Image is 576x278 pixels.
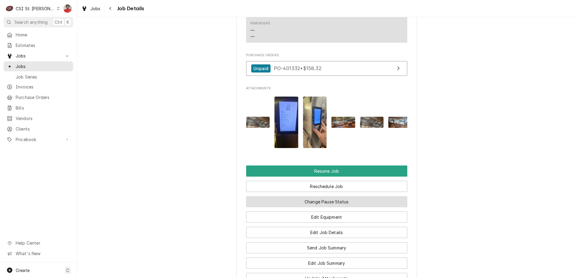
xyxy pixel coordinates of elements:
[4,103,73,113] a: Bills
[303,97,327,148] img: v0S1k8PSbCfv5c3cST7E
[4,134,73,144] a: Go to Pricebook
[388,117,412,128] img: tYMQuzFET2mtPZHeP3Ki
[246,177,407,192] div: Button Group Row
[250,33,255,40] div: —
[16,268,30,273] span: Create
[16,105,70,111] span: Bills
[67,19,69,25] span: K
[16,84,70,90] span: Invoices
[246,86,407,91] span: Attachments
[4,238,73,248] a: Go to Help Center
[63,4,72,13] div: NF
[4,113,73,123] a: Vendors
[16,32,70,38] span: Home
[274,65,321,71] span: PO-401332 • $158.32
[246,2,407,46] div: Client Contact List
[16,5,55,12] div: CSI St. [PERSON_NAME]
[246,165,407,177] button: Resume Job
[251,64,271,73] div: Unpaid
[16,63,70,69] span: Jobs
[16,53,61,59] span: Jobs
[4,92,73,102] a: Purchase Orders
[246,181,407,192] button: Reschedule Job
[246,223,407,238] div: Button Group Row
[66,267,69,273] span: C
[4,124,73,134] a: Clients
[4,30,73,40] a: Home
[55,19,62,25] span: Ctrl
[246,86,407,153] div: Attachments
[106,4,115,13] button: Navigate back
[16,126,70,132] span: Clients
[246,192,407,207] div: Button Group Row
[250,21,270,39] div: Reminders
[63,4,72,13] div: Nicholas Faubert's Avatar
[246,2,407,43] div: Contact
[4,249,73,258] a: Go to What's New
[4,72,73,82] a: Job Series
[246,196,407,207] button: Change Pause Status
[246,207,407,223] div: Button Group Row
[246,117,270,128] img: 49lTYOvS7CMB8zULWPUs
[246,238,407,253] div: Button Group Row
[16,240,70,246] span: Help Center
[246,253,407,269] div: Button Group Row
[246,92,407,153] span: Attachments
[16,74,70,80] span: Job Series
[115,5,144,13] span: Job Details
[246,242,407,253] button: Send Job Summary
[14,19,48,25] span: Search anything
[250,27,255,33] div: —
[246,165,407,177] div: Button Group Row
[331,117,355,128] img: anaiOlNASdqRXTvOIv2k
[5,4,14,13] div: C
[246,53,407,58] span: Purchase Orders
[16,136,61,143] span: Pricebook
[4,51,73,61] a: Go to Jobs
[16,42,70,48] span: Estimates
[16,250,70,257] span: What's New
[246,227,407,238] button: Edit Job Details
[246,212,407,223] button: Edit Equipment
[4,61,73,71] a: Jobs
[360,117,384,128] img: SSiHAtrOTKmTRLuzjzli
[79,4,103,14] a: Jobs
[4,17,73,27] button: Search anythingCtrlK
[90,5,101,12] span: Jobs
[246,53,407,79] div: Purchase Orders
[246,258,407,269] button: Edit Job Summary
[274,97,298,148] img: cgaouQSPQtiFdw7rDGfA
[16,115,70,122] span: Vendors
[5,4,14,13] div: CSI St. Louis's Avatar
[4,82,73,92] a: Invoices
[16,94,70,100] span: Purchase Orders
[246,61,407,76] a: View Purchase Order
[250,21,270,26] div: Reminders
[4,40,73,50] a: Estimates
